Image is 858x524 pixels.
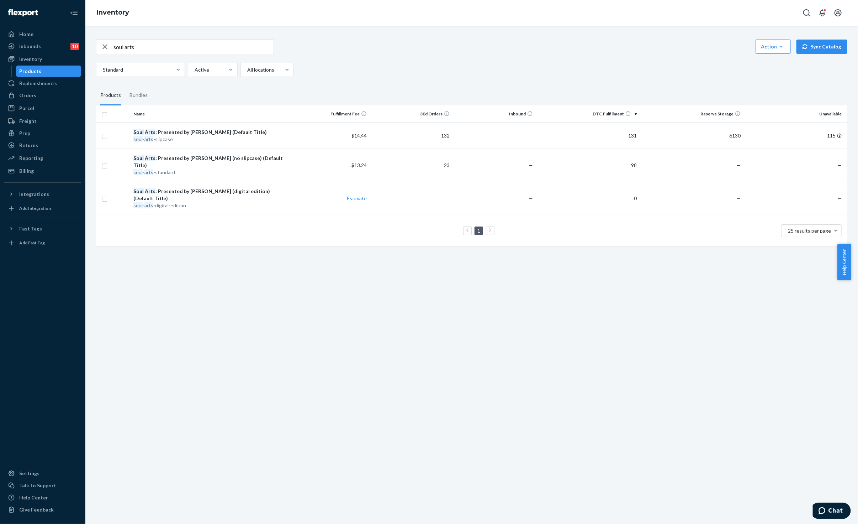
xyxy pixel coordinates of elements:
[133,202,284,209] div: - -digital-edition
[351,133,367,139] span: $14.44
[4,41,81,52] a: Inbounds10
[837,162,842,168] span: —
[736,162,741,168] span: —
[4,140,81,151] a: Returns
[4,468,81,479] a: Settings
[19,506,54,513] div: Give Feedback
[129,85,148,105] div: Bundles
[476,228,482,234] a: Page 1 is your current page
[144,169,153,175] em: arts
[133,155,284,169] div: : Presented by [PERSON_NAME] (no slipcase) (Default Title)
[837,244,851,280] button: Help Center
[133,136,284,143] div: - -slipcase
[4,223,81,234] button: Fast Tags
[837,195,842,201] span: —
[4,78,81,89] a: Replenishments
[4,28,81,40] a: Home
[4,504,81,515] button: Give Feedback
[452,105,536,123] th: Inbound
[145,188,155,194] em: Arts
[19,56,42,63] div: Inventory
[19,92,36,99] div: Orders
[4,128,81,139] a: Prep
[286,105,370,123] th: Fulfillment Fee
[97,9,129,16] a: Inventory
[536,149,640,182] td: 98
[133,129,144,135] em: Soul
[144,202,153,208] em: arts
[4,165,81,177] a: Billing
[19,205,51,211] div: Add Integration
[796,40,847,54] button: Sync Catalog
[536,105,640,123] th: DTC Fulfillment
[370,105,453,123] th: 30d Orders
[370,123,453,149] td: 132
[536,182,640,215] td: 0
[536,123,640,149] td: 131
[16,66,81,77] a: Products
[4,492,81,503] a: Help Center
[113,40,274,54] input: Search inventory by name or sku
[19,191,49,198] div: Integrations
[743,105,847,123] th: Unavailable
[144,136,153,142] em: arts
[70,43,79,50] div: 10
[800,6,814,20] button: Open Search Box
[133,136,143,142] em: soul
[8,9,38,16] img: Flexport logo
[133,169,143,175] em: soul
[133,129,284,136] div: : Presented by [PERSON_NAME] (Default Title)
[19,31,33,38] div: Home
[19,494,48,501] div: Help Center
[4,237,81,249] a: Add Fast Tag
[19,225,42,232] div: Fast Tags
[67,6,81,20] button: Close Navigation
[815,6,830,20] button: Open notifications
[4,480,81,491] button: Talk to Support
[813,503,851,520] iframe: Opens a widget where you can chat to one of our agents
[19,80,57,87] div: Replenishments
[133,188,284,202] div: : Presented by [PERSON_NAME] (digital edition) (Default Title)
[145,129,155,135] em: Arts
[4,188,81,200] button: Integrations
[347,195,367,201] a: Estimate
[370,182,453,215] td: ―
[529,195,533,201] span: —
[743,123,847,149] td: 115
[4,53,81,65] a: Inventory
[529,133,533,139] span: —
[100,85,121,105] div: Products
[761,43,785,50] div: Action
[133,188,144,194] em: Soul
[133,169,284,176] div: - -standard
[20,68,42,75] div: Products
[529,162,533,168] span: —
[19,482,56,489] div: Talk to Support
[133,202,143,208] em: soul
[19,142,38,149] div: Returns
[19,155,43,162] div: Reporting
[19,118,37,125] div: Freight
[19,130,30,137] div: Prep
[194,66,195,73] input: Active
[640,105,743,123] th: Reserve Storage
[131,105,286,123] th: Name
[91,2,135,23] ol: breadcrumbs
[4,90,81,101] a: Orders
[19,43,41,50] div: Inbounds
[4,115,81,127] a: Freight
[788,228,831,234] span: 25 results per page
[351,162,367,168] span: $13.24
[831,6,845,20] button: Open account menu
[19,167,34,175] div: Billing
[145,155,155,161] em: Arts
[19,240,45,246] div: Add Fast Tag
[133,155,144,161] em: Soul
[4,152,81,164] a: Reporting
[640,123,743,149] td: 6130
[736,195,741,201] span: —
[4,103,81,114] a: Parcel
